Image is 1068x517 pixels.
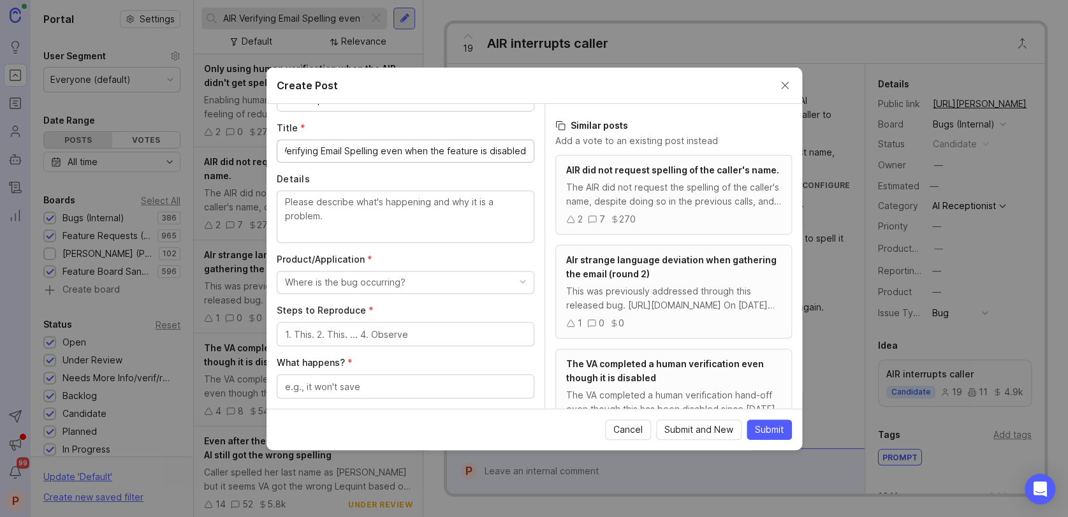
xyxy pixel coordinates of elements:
div: The VA completed a human verification hand-off even though this has been disabled since [DATE]. [566,388,781,416]
div: Where is the bug occurring? [285,275,406,289]
button: Submit [747,419,792,440]
div: This was previously addressed through this released bug. [URL][DOMAIN_NAME] On [DATE] got an agen... [566,284,781,312]
span: AIr strange language deviation when gathering the email (round 2) [566,254,777,279]
div: 0 [599,316,604,330]
label: Details [277,173,534,186]
input: What's happening? [285,144,526,158]
a: The VA completed a human verification even though it is disabledThe VA completed a human verifica... [555,349,792,442]
div: The AIR did not request the spelling of the caller's name, despite doing so in the previous calls... [566,180,781,208]
span: AIR did not request spelling of the caller's name. [566,164,779,175]
div: Open Intercom Messenger [1025,474,1055,504]
span: Submit [755,423,784,436]
span: Submit and New [664,423,733,436]
span: Steps to Reproduce (required) [277,305,374,316]
div: 1 [578,316,582,330]
button: Cancel [605,419,651,440]
span: Title (required) [277,122,305,133]
p: Add a vote to an existing post instead [555,135,792,147]
button: Submit and New [656,419,742,440]
span: Cancel [613,423,643,436]
div: 2 [578,212,583,226]
a: AIr strange language deviation when gathering the email (round 2)This was previously addressed th... [555,245,792,339]
span: What happens? (required) [277,357,353,368]
h2: Create Post [277,78,338,93]
h3: Similar posts [555,119,792,132]
a: AIR did not request spelling of the caller's name.The AIR did not request the spelling of the cal... [555,155,792,235]
div: 0 [618,316,624,330]
span: The VA completed a human verification even though it is disabled [566,358,764,383]
button: Close create post modal [778,78,792,92]
div: 270 [619,212,636,226]
div: 7 [599,212,605,226]
span: Product/Application (required) [277,254,372,265]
